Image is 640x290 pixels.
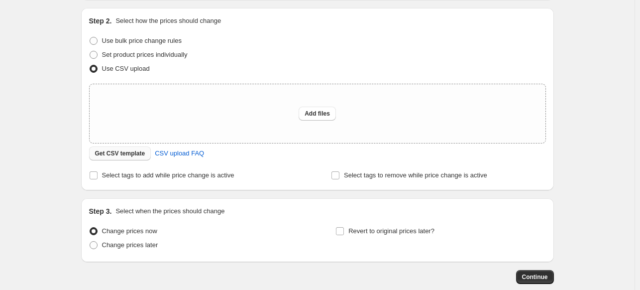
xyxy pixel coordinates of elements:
[102,227,157,235] span: Change prices now
[516,270,554,284] button: Continue
[344,171,487,179] span: Select tags to remove while price change is active
[305,110,330,118] span: Add files
[149,145,210,161] a: CSV upload FAQ
[348,227,434,235] span: Revert to original prices later?
[102,37,182,44] span: Use bulk price change rules
[89,146,151,160] button: Get CSV template
[102,241,158,249] span: Change prices later
[115,206,224,216] p: Select when the prices should change
[102,171,234,179] span: Select tags to add while price change is active
[95,149,145,157] span: Get CSV template
[299,107,336,121] button: Add files
[89,206,112,216] h2: Step 3.
[102,51,188,58] span: Set product prices individually
[115,16,221,26] p: Select how the prices should change
[89,16,112,26] h2: Step 2.
[102,65,150,72] span: Use CSV upload
[522,273,548,281] span: Continue
[155,148,204,158] span: CSV upload FAQ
